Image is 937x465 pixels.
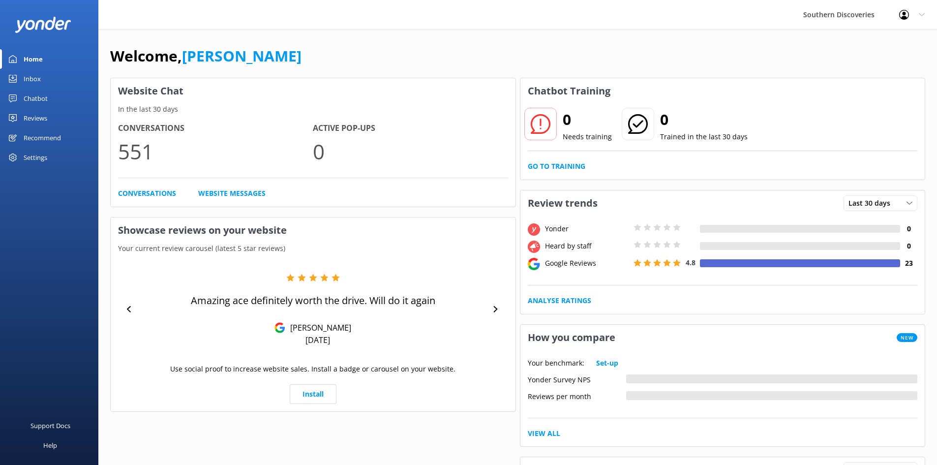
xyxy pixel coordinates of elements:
[118,188,176,199] a: Conversations
[111,217,515,243] h3: Showcase reviews on your website
[182,46,302,66] a: [PERSON_NAME]
[110,44,302,68] h1: Welcome,
[15,17,71,33] img: yonder-white-logo.png
[900,223,917,234] h4: 0
[285,322,351,333] p: [PERSON_NAME]
[520,78,618,104] h3: Chatbot Training
[290,384,336,404] a: Install
[528,358,584,369] p: Your benchmark:
[848,198,896,209] span: Last 30 days
[24,108,47,128] div: Reviews
[313,122,508,135] h4: Active Pop-ups
[274,322,285,333] img: Google Reviews
[686,258,695,267] span: 4.8
[543,258,631,269] div: Google Reviews
[111,104,515,115] p: In the last 30 days
[305,335,330,345] p: [DATE]
[543,241,631,251] div: Heard by staff
[900,258,917,269] h4: 23
[24,49,43,69] div: Home
[528,391,626,400] div: Reviews per month
[543,223,631,234] div: Yonder
[563,108,612,131] h2: 0
[660,131,748,142] p: Trained in the last 30 days
[111,243,515,254] p: Your current review carousel (latest 5 star reviews)
[170,364,455,374] p: Use social proof to increase website sales. Install a badge or carousel on your website.
[528,295,591,306] a: Analyse Ratings
[596,358,618,369] a: Set-up
[313,135,508,168] p: 0
[24,69,41,89] div: Inbox
[191,294,435,308] p: Amazing ace definitely worth the drive. Will do it again
[528,161,585,172] a: Go to Training
[118,135,313,168] p: 551
[900,241,917,251] h4: 0
[198,188,266,199] a: Website Messages
[24,128,61,148] div: Recommend
[520,190,605,216] h3: Review trends
[897,333,917,342] span: New
[30,416,70,435] div: Support Docs
[43,435,57,455] div: Help
[528,374,626,383] div: Yonder Survey NPS
[660,108,748,131] h2: 0
[118,122,313,135] h4: Conversations
[24,89,48,108] div: Chatbot
[24,148,47,167] div: Settings
[111,78,515,104] h3: Website Chat
[563,131,612,142] p: Needs training
[520,325,623,350] h3: How you compare
[528,428,560,439] a: View All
